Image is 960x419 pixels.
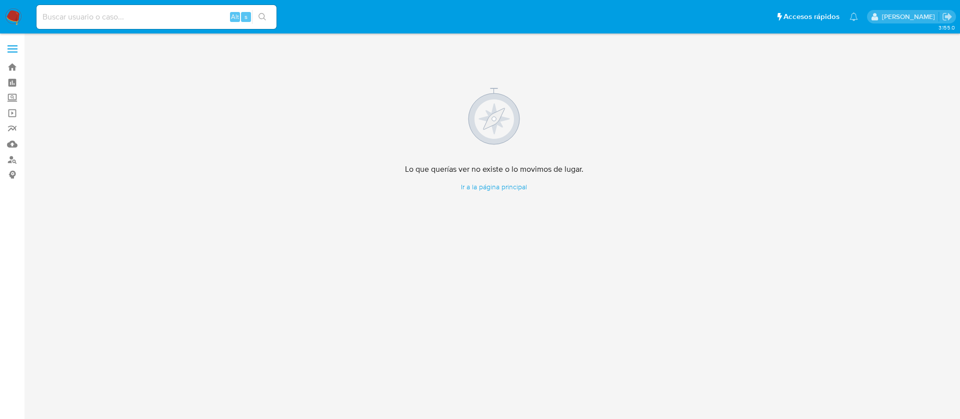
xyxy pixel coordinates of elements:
span: Alt [231,12,239,21]
a: Salir [942,11,952,22]
a: Notificaciones [849,12,858,21]
input: Buscar usuario o caso... [36,10,276,23]
p: alicia.aldreteperez@mercadolibre.com.mx [882,12,938,21]
a: Ir a la página principal [405,182,583,192]
span: s [244,12,247,21]
span: Accesos rápidos [783,11,839,22]
button: search-icon [252,10,272,24]
h4: Lo que querías ver no existe o lo movimos de lugar. [405,164,583,174]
